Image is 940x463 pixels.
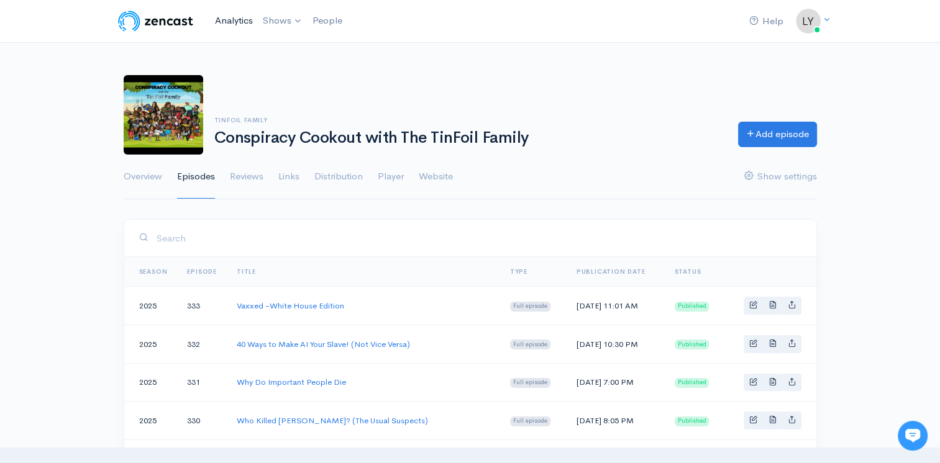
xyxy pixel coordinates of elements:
[567,325,665,363] td: [DATE] 10:30 PM
[898,421,928,451] iframe: gist-messenger-bubble-iframe
[177,325,227,363] td: 332
[744,8,788,35] a: Help
[124,287,178,325] td: 2025
[567,363,665,402] td: [DATE] 7:00 PM
[156,225,801,251] input: Search
[214,117,723,124] h6: TinFoil Family
[258,7,308,35] a: Shows
[378,155,404,199] a: Player
[510,339,550,349] span: Full episode
[237,267,256,276] a: Title
[675,416,710,426] span: Published
[19,164,229,189] button: New conversation
[675,267,701,276] span: Status
[124,325,178,363] td: 2025
[675,339,710,349] span: Published
[510,302,550,312] span: Full episode
[510,267,527,276] a: Type
[577,267,646,276] a: Publication date
[177,402,227,440] td: 330
[187,267,217,276] a: Episode
[116,9,195,34] img: ZenCast Logo
[510,378,550,388] span: Full episode
[177,155,215,199] a: Episodes
[744,411,801,429] div: Basic example
[744,335,801,353] div: Basic example
[19,83,230,142] h2: Just let us know if you need anything and we'll be happy to help! 🙂
[177,363,227,402] td: 331
[744,374,801,392] div: Basic example
[36,233,222,258] input: Search articles
[567,287,665,325] td: [DATE] 11:01 AM
[124,155,162,199] a: Overview
[567,402,665,440] td: [DATE] 8:05 PM
[214,129,723,147] h1: Conspiracy Cookout with The TinFoil Family
[675,302,710,312] span: Published
[139,267,168,276] a: Season
[510,416,550,426] span: Full episode
[17,213,232,228] p: Find an answer quickly
[744,297,801,315] div: Basic example
[237,377,346,387] a: Why Do Important People Die
[419,155,453,199] a: Website
[237,300,344,311] a: Vaxxed -White House Edition
[230,155,263,199] a: Reviews
[177,287,227,325] td: 333
[675,378,710,388] span: Published
[80,172,149,182] span: New conversation
[124,402,178,440] td: 2025
[314,155,363,199] a: Distribution
[796,9,821,34] img: ...
[308,7,347,34] a: People
[210,7,258,34] a: Analytics
[237,415,428,426] a: Who Killed [PERSON_NAME]? (The Usual Suspects)
[278,155,299,199] a: Links
[124,363,178,402] td: 2025
[738,122,817,147] a: Add episode
[237,339,410,349] a: 40 Ways to Make AI Your Slave! (Not Vice Versa)
[744,155,817,199] a: Show settings
[19,60,230,80] h1: Hi 👋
